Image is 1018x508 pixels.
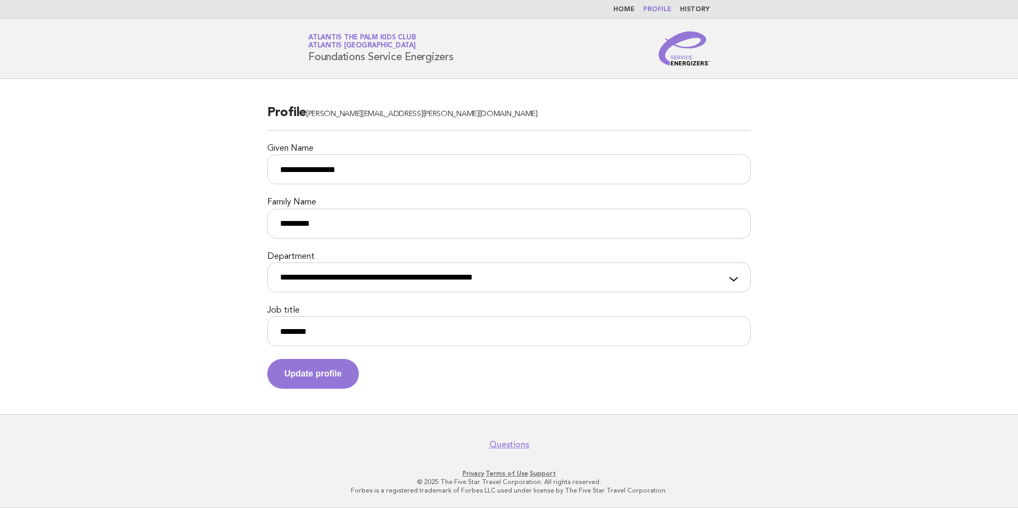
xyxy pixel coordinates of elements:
[183,469,835,478] p: · ·
[267,251,751,263] label: Department
[530,470,556,477] a: Support
[463,470,484,477] a: Privacy
[308,43,416,50] span: Atlantis [GEOGRAPHIC_DATA]
[267,359,359,389] button: Update profile
[267,305,751,316] label: Job title
[267,143,751,154] label: Given Name
[643,6,671,13] a: Profile
[183,486,835,495] p: Forbes is a registered trademark of Forbes LLC used under license by The Five Star Travel Corpora...
[306,110,538,118] span: [PERSON_NAME][EMAIL_ADDRESS][PERSON_NAME][DOMAIN_NAME]
[659,31,710,65] img: Service Energizers
[489,439,529,450] a: Questions
[267,104,751,130] h2: Profile
[267,197,751,208] label: Family Name
[183,478,835,486] p: © 2025 The Five Star Travel Corporation. All rights reserved.
[680,6,710,13] a: History
[613,6,635,13] a: Home
[308,34,416,49] a: Atlantis The Palm Kids ClubAtlantis [GEOGRAPHIC_DATA]
[308,35,454,62] h1: Foundations Service Energizers
[486,470,528,477] a: Terms of Use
